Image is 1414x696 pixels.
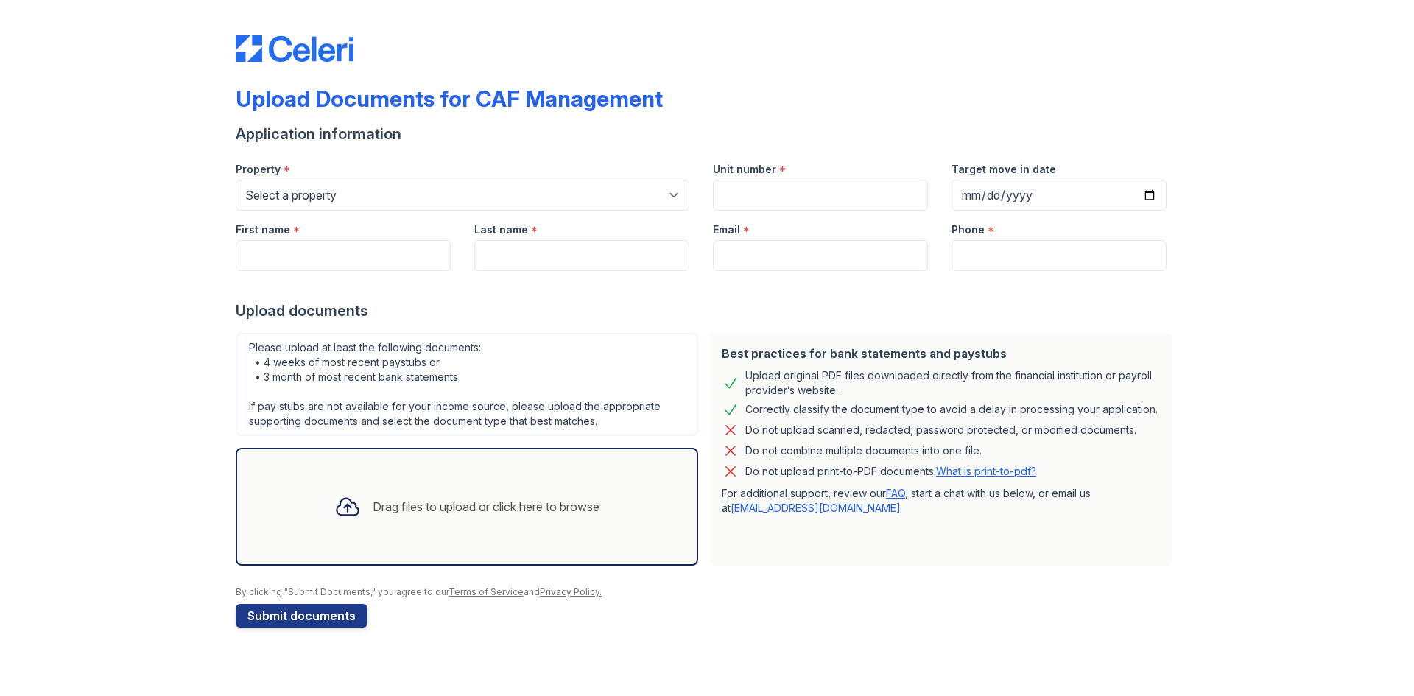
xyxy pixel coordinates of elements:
[236,586,1178,598] div: By clicking "Submit Documents," you agree to our and
[713,222,740,237] label: Email
[713,162,776,177] label: Unit number
[236,124,1178,144] div: Application information
[886,487,905,499] a: FAQ
[745,442,982,460] div: Do not combine multiple documents into one file.
[373,498,599,516] div: Drag files to upload or click here to browse
[236,162,281,177] label: Property
[745,401,1158,418] div: Correctly classify the document type to avoid a delay in processing your application.
[936,465,1036,477] a: What is print-to-pdf?
[474,222,528,237] label: Last name
[745,368,1161,398] div: Upload original PDF files downloaded directly from the financial institution or payroll provider’...
[236,35,353,62] img: CE_Logo_Blue-a8612792a0a2168367f1c8372b55b34899dd931a85d93a1a3d3e32e68fde9ad4.png
[722,345,1161,362] div: Best practices for bank statements and paystubs
[731,502,901,514] a: [EMAIL_ADDRESS][DOMAIN_NAME]
[236,300,1178,321] div: Upload documents
[236,85,663,112] div: Upload Documents for CAF Management
[952,162,1056,177] label: Target move in date
[236,604,367,628] button: Submit documents
[236,222,290,237] label: First name
[722,486,1161,516] p: For additional support, review our , start a chat with us below, or email us at
[952,222,985,237] label: Phone
[745,421,1136,439] div: Do not upload scanned, redacted, password protected, or modified documents.
[449,586,524,597] a: Terms of Service
[540,586,602,597] a: Privacy Policy.
[745,464,1036,479] p: Do not upload print-to-PDF documents.
[236,333,698,436] div: Please upload at least the following documents: • 4 weeks of most recent paystubs or • 3 month of...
